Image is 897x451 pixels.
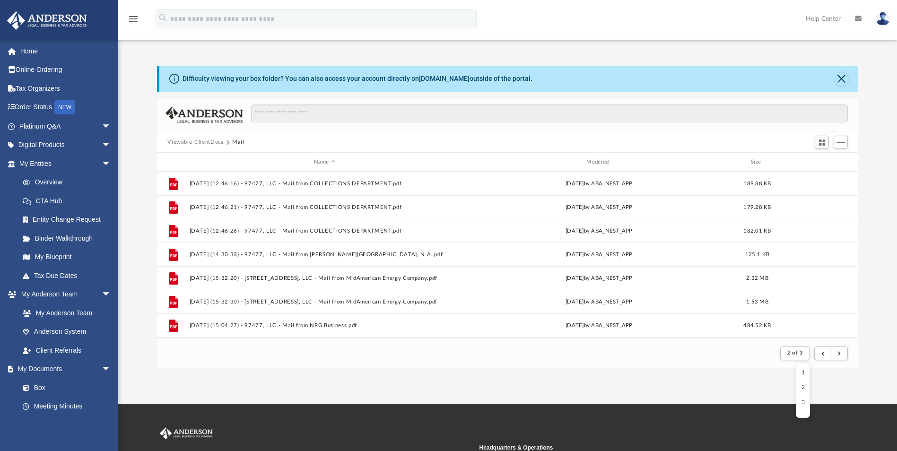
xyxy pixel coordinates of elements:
[7,42,125,61] a: Home
[102,154,121,173] span: arrow_drop_down
[183,74,532,84] div: Difficulty viewing your box folder? You can also access your account directly on outside of the p...
[13,378,116,397] a: Box
[13,304,116,322] a: My Anderson Team
[157,172,858,338] div: grid
[128,18,139,25] a: menu
[834,136,848,149] button: Add
[102,117,121,136] span: arrow_drop_down
[13,173,125,192] a: Overview
[464,251,734,259] div: [DATE] by ABA_NEST_APP
[744,323,771,328] span: 484.52 KB
[102,285,121,304] span: arrow_drop_down
[128,13,139,25] i: menu
[167,138,223,147] button: Viewable-ClientDocs
[801,382,805,392] li: 2
[801,398,805,408] li: 3
[780,347,810,360] button: 2 of 3
[190,299,460,305] button: [DATE] (15:32:30) - [STREET_ADDRESS], LLC - Mail from MidAmerican Energy Company.pdf
[787,350,803,356] span: 2 of 3
[781,158,847,166] div: id
[190,204,460,210] button: [DATE] (12:46:21) - 97477, LLC - Mail from COLLECTIONS DEPARTMENT.pdf
[13,416,116,434] a: Forms Library
[419,75,470,82] a: [DOMAIN_NAME]
[13,229,125,248] a: Binder Walkthrough
[464,203,734,212] div: [DATE] by ABA_NEST_APP
[745,252,769,257] span: 125.1 KB
[7,360,121,379] a: My Documentsarrow_drop_down
[102,136,121,155] span: arrow_drop_down
[7,79,125,98] a: Tax Organizers
[815,136,829,149] button: Switch to Grid View
[102,360,121,379] span: arrow_drop_down
[190,228,460,234] button: [DATE] (12:46:26) - 97477, LLC - Mail from COLLECTIONS DEPARTMENT.pdf
[746,276,768,281] span: 2.32 MB
[801,368,805,378] li: 1
[464,158,734,166] div: Modified
[13,322,121,341] a: Anderson System
[13,248,121,267] a: My Blueprint
[158,13,168,23] i: search
[13,210,125,229] a: Entity Change Request
[7,117,125,136] a: Platinum Q&Aarrow_drop_down
[190,322,460,329] button: [DATE] (15:04:27) - 97477, LLC - Mail from NRG Business.pdf
[464,274,734,283] div: [DATE] by ABA_NEST_APP
[464,227,734,235] div: [DATE] by ABA_NEST_APP
[190,181,460,187] button: [DATE] (12:46:16) - 97477, LLC - Mail from COLLECTIONS DEPARTMENT.pdf
[13,266,125,285] a: Tax Due Dates
[13,191,125,210] a: CTA Hub
[7,154,125,173] a: My Entitiesarrow_drop_down
[464,180,734,188] div: [DATE] by ABA_NEST_APP
[189,158,460,166] div: Name
[464,298,734,306] div: [DATE] by ABA_NEST_APP
[251,104,848,122] input: Search files and folders
[13,341,121,360] a: Client Referrals
[744,228,771,234] span: 182.01 KB
[7,98,125,117] a: Order StatusNEW
[161,158,185,166] div: id
[876,12,890,26] img: User Pic
[7,136,125,155] a: Digital Productsarrow_drop_down
[4,11,90,30] img: Anderson Advisors Platinum Portal
[796,362,810,417] ul: 2 of 3
[7,285,121,304] a: My Anderson Teamarrow_drop_down
[158,427,215,440] img: Anderson Advisors Platinum Portal
[744,205,771,210] span: 179.28 KB
[746,299,768,304] span: 1.53 MB
[13,397,121,416] a: Meeting Minutes
[835,72,848,86] button: Close
[54,100,75,114] div: NEW
[7,61,125,79] a: Online Ordering
[739,158,776,166] div: Size
[744,181,771,186] span: 189.88 KB
[464,321,734,330] div: [DATE] by ABA_NEST_APP
[232,138,244,147] button: Mail
[190,252,460,258] button: [DATE] (14:30:33) - 97477, LLC - Mail from [PERSON_NAME][GEOGRAPHIC_DATA], N.A..pdf
[190,275,460,281] button: [DATE] (15:32:20) - [STREET_ADDRESS], LLC - Mail from MidAmerican Energy Company.pdf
